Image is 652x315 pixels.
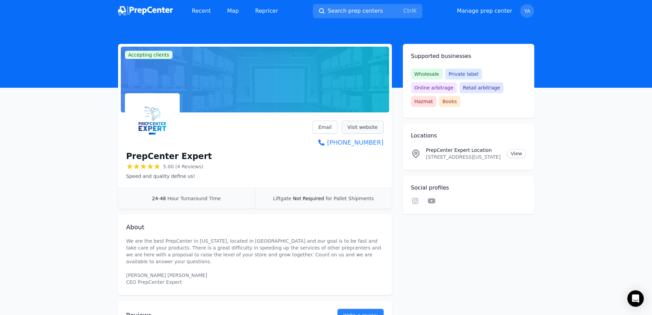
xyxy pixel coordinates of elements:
[411,82,457,93] span: Online arbitrage
[152,196,166,201] span: 24-48
[126,222,384,232] h2: About
[325,196,374,201] span: for Pallet Shipments
[457,7,512,15] a: Manage prep center
[125,51,173,59] span: Accepting clients
[426,154,502,160] p: [STREET_ADDRESS][US_STATE]
[404,8,413,14] kbd: Ctrl
[250,4,284,18] a: Repricer
[187,4,216,18] a: Recent
[293,196,324,201] span: Not Required
[411,96,436,107] span: Hazmat
[413,8,417,14] kbd: K
[126,238,384,286] p: We are the best PrepCenter in [US_STATE], located in [GEOGRAPHIC_DATA] and our goal is to be fast...
[445,69,482,80] span: Private label
[167,196,221,201] span: Hour Turnaround Time
[426,147,502,154] p: PrepCenter Expert Location
[411,69,443,80] span: Wholesale
[439,96,460,107] span: Books
[273,196,291,201] span: Liftgate
[342,121,384,134] a: Visit website
[312,138,383,147] a: [PHONE_NUMBER]
[520,4,534,18] button: YA
[507,149,526,158] a: View
[460,82,503,93] span: Retail arbitrage
[627,290,644,307] div: Open Intercom Messenger
[411,52,526,60] h2: Supported businesses
[312,121,337,134] a: Email
[222,4,244,18] a: Map
[163,163,203,170] span: 5.00 (4 Reviews)
[328,7,383,15] span: Search prep centers
[411,184,526,192] h2: Social profiles
[411,132,526,140] h2: Locations
[126,95,178,147] img: PrepCenter Expert
[524,9,530,13] span: YA
[126,173,212,180] p: Speed ​​and quality define us!
[118,6,173,16] img: PrepCenter
[313,4,422,18] button: Search prep centersCtrlK
[126,151,212,162] h1: PrepCenter Expert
